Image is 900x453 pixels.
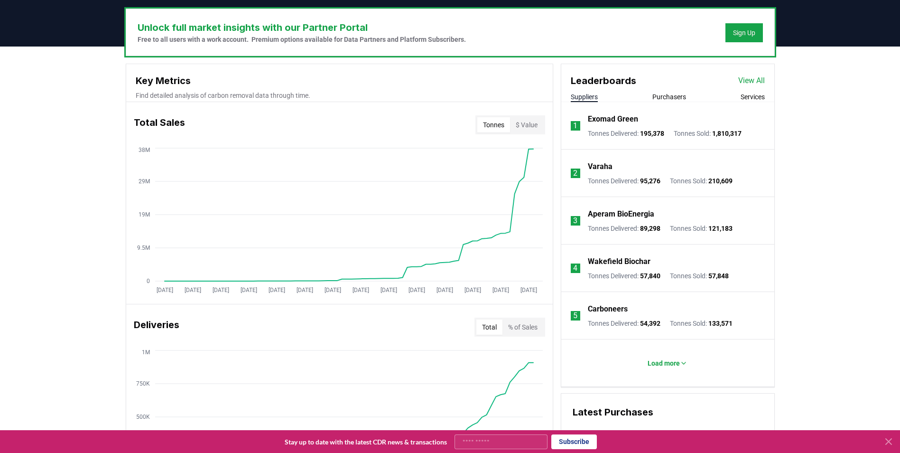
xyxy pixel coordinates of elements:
[510,117,543,132] button: $ Value
[137,245,150,251] tspan: 9.5M
[408,287,425,293] tspan: [DATE]
[588,319,660,328] p: Tonnes Delivered :
[147,278,150,284] tspan: 0
[436,287,453,293] tspan: [DATE]
[571,92,598,102] button: Suppliers
[134,318,179,337] h3: Deliveries
[670,224,733,233] p: Tonnes Sold :
[184,287,201,293] tspan: [DATE]
[502,320,543,335] button: % of Sales
[588,129,664,138] p: Tonnes Delivered :
[573,263,577,274] p: 4
[670,271,729,281] p: Tonnes Sold :
[573,310,577,321] p: 5
[573,120,577,132] p: 1
[139,147,150,153] tspan: 38M
[588,176,660,186] p: Tonnes Delivered :
[240,287,257,293] tspan: [DATE]
[588,113,638,125] a: Exomad Green
[708,177,733,185] span: 210,609
[640,272,660,280] span: 57,840
[268,287,285,293] tspan: [DATE]
[573,405,763,419] h3: Latest Purchases
[588,161,612,172] a: Varaha
[212,287,229,293] tspan: [DATE]
[588,271,660,281] p: Tonnes Delivered :
[573,215,577,226] p: 3
[741,92,765,102] button: Services
[138,20,466,35] h3: Unlock full market insights with our Partner Portal
[674,129,742,138] p: Tonnes Sold :
[708,320,733,327] span: 133,571
[324,287,341,293] tspan: [DATE]
[138,35,466,44] p: Free to all users with a work account. Premium options available for Data Partners and Platform S...
[652,92,686,102] button: Purchasers
[640,177,660,185] span: 95,276
[136,74,543,88] h3: Key Metrics
[492,287,509,293] tspan: [DATE]
[588,224,660,233] p: Tonnes Delivered :
[156,287,173,293] tspan: [DATE]
[733,28,755,38] a: Sign Up
[464,287,481,293] tspan: [DATE]
[588,208,654,220] a: Aperam BioEnergia
[725,23,763,42] button: Sign Up
[670,319,733,328] p: Tonnes Sold :
[136,91,543,100] p: Find detailed analysis of carbon removal data through time.
[712,130,742,137] span: 1,810,317
[136,380,150,387] tspan: 750K
[134,115,185,134] h3: Total Sales
[136,414,150,420] tspan: 500K
[380,287,397,293] tspan: [DATE]
[139,178,150,185] tspan: 29M
[352,287,369,293] tspan: [DATE]
[477,117,510,132] button: Tonnes
[640,354,695,373] button: Load more
[708,225,733,232] span: 121,183
[588,256,650,267] a: Wakefield Biochar
[142,349,150,356] tspan: 1M
[573,168,577,179] p: 2
[296,287,313,293] tspan: [DATE]
[571,74,636,88] h3: Leaderboards
[708,272,729,280] span: 57,848
[738,75,765,86] a: View All
[520,287,537,293] tspan: [DATE]
[139,211,150,218] tspan: 19M
[476,320,502,335] button: Total
[670,176,733,186] p: Tonnes Sold :
[640,320,660,327] span: 54,392
[648,359,680,368] p: Load more
[640,130,664,137] span: 195,378
[588,303,628,315] a: Carboneers
[640,225,660,232] span: 89,298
